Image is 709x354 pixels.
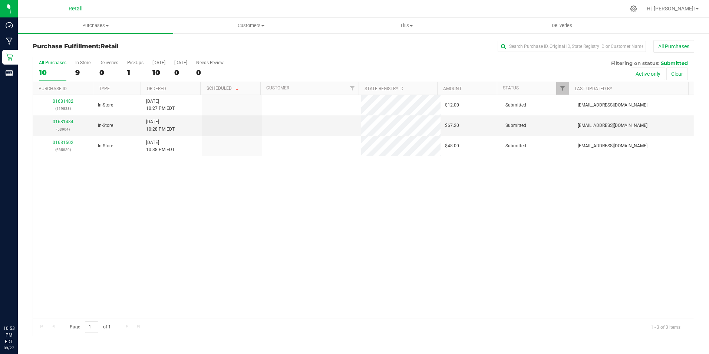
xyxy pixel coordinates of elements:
[127,60,144,65] div: PickUps
[152,68,165,77] div: 10
[666,68,688,80] button: Clear
[37,126,89,133] p: (53904)
[37,146,89,153] p: (635830)
[37,105,89,112] p: (119823)
[266,85,289,91] a: Customer
[445,142,459,150] span: $48.00
[505,142,526,150] span: Submitted
[611,60,659,66] span: Filtering on status:
[39,68,66,77] div: 10
[661,60,688,66] span: Submitted
[146,118,175,132] span: [DATE] 10:28 PM EDT
[6,53,13,61] inline-svg: Retail
[39,86,67,91] a: Purchase ID
[329,18,484,33] a: Tills
[484,18,640,33] a: Deliveries
[207,86,240,91] a: Scheduled
[85,321,98,333] input: 1
[127,68,144,77] div: 1
[146,139,175,153] span: [DATE] 10:38 PM EDT
[173,18,329,33] a: Customers
[174,68,187,77] div: 0
[445,102,459,109] span: $12.00
[63,321,117,333] span: Page of 1
[542,22,582,29] span: Deliveries
[329,22,484,29] span: Tills
[99,60,118,65] div: Deliveries
[75,68,90,77] div: 9
[578,122,647,129] span: [EMAIL_ADDRESS][DOMAIN_NAME]
[556,82,568,95] a: Filter
[346,82,359,95] a: Filter
[6,37,13,45] inline-svg: Manufacturing
[22,294,31,302] iframe: Resource center unread badge
[39,60,66,65] div: All Purchases
[629,5,638,12] div: Manage settings
[18,18,173,33] a: Purchases
[98,122,113,129] span: In-Store
[174,22,328,29] span: Customers
[196,60,224,65] div: Needs Review
[69,6,83,12] span: Retail
[196,68,224,77] div: 0
[98,102,113,109] span: In-Store
[505,102,526,109] span: Submitted
[645,321,686,332] span: 1 - 3 of 3 items
[653,40,694,53] button: All Purchases
[503,85,519,91] a: Status
[147,86,166,91] a: Ordered
[3,345,14,351] p: 09/27
[445,122,459,129] span: $67.20
[3,325,14,345] p: 10:53 PM EDT
[100,43,119,50] span: Retail
[53,140,73,145] a: 01681502
[146,98,175,112] span: [DATE] 10:27 PM EDT
[152,60,165,65] div: [DATE]
[99,68,118,77] div: 0
[575,86,612,91] a: Last Updated By
[578,142,647,150] span: [EMAIL_ADDRESS][DOMAIN_NAME]
[647,6,695,12] span: Hi, [PERSON_NAME]!
[53,99,73,104] a: 01681482
[18,22,173,29] span: Purchases
[578,102,647,109] span: [EMAIL_ADDRESS][DOMAIN_NAME]
[99,86,110,91] a: Type
[498,41,646,52] input: Search Purchase ID, Original ID, State Registry ID or Customer Name...
[7,295,30,317] iframe: Resource center
[505,122,526,129] span: Submitted
[443,86,462,91] a: Amount
[75,60,90,65] div: In Store
[53,119,73,124] a: 01681484
[98,142,113,150] span: In-Store
[174,60,187,65] div: [DATE]
[6,69,13,77] inline-svg: Reports
[33,43,253,50] h3: Purchase Fulfillment:
[631,68,665,80] button: Active only
[6,22,13,29] inline-svg: Dashboard
[365,86,403,91] a: State Registry ID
